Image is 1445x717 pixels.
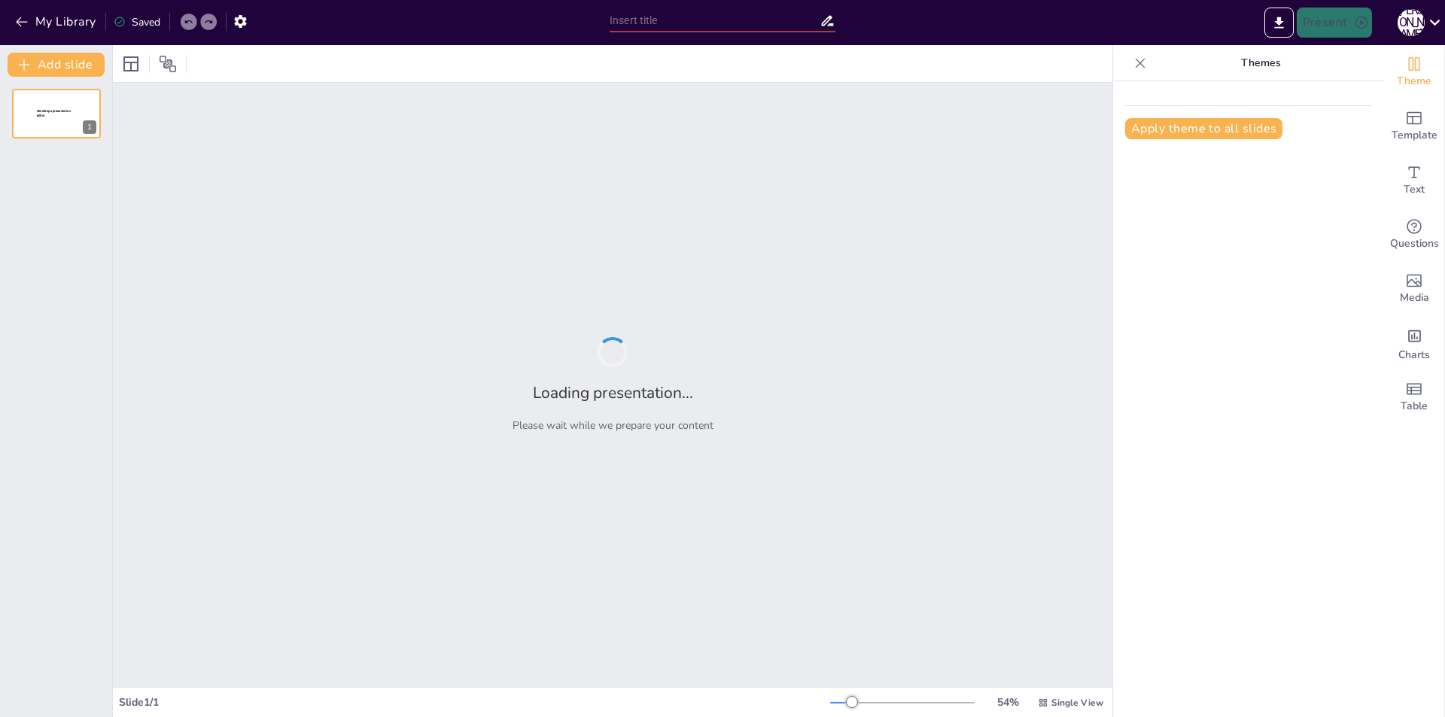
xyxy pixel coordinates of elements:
div: Change the overall theme [1384,45,1444,99]
span: Media [1400,290,1429,306]
p: Themes [1152,45,1369,81]
div: Add ready made slides [1384,99,1444,153]
div: Saved [114,15,160,29]
button: Add slide [8,53,105,77]
div: Layout [119,52,143,76]
button: Export to PowerPoint [1264,8,1294,38]
span: Charts [1398,347,1430,363]
div: Add text boxes [1384,153,1444,208]
input: Insert title [610,10,820,32]
span: Table [1401,398,1428,415]
span: Text [1404,181,1425,198]
div: Add images, graphics, shapes or video [1384,262,1444,316]
span: Single View [1051,697,1103,709]
span: Sendsteps presentation editor [37,109,71,117]
span: Position [159,55,177,73]
div: [PERSON_NAME] [1398,9,1425,36]
div: Get real-time input from your audience [1384,208,1444,262]
div: 54 % [990,695,1026,709]
h2: Loading presentation... [533,382,693,403]
span: Questions [1390,235,1439,252]
button: Present [1297,8,1372,38]
div: Slide 1 / 1 [119,695,830,709]
p: Please wait while we prepare your content [513,418,713,433]
span: Template [1392,127,1437,144]
div: 1 [83,120,96,134]
button: [PERSON_NAME] [1398,8,1425,38]
button: Apply theme to all slides [1125,118,1282,139]
span: Theme [1397,73,1431,90]
div: Add a table [1384,370,1444,424]
div: Add charts and graphs [1384,316,1444,370]
div: 1 [12,89,101,138]
button: My Library [11,10,102,34]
